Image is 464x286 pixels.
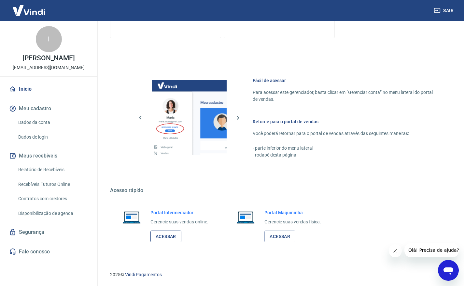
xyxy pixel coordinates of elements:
[264,209,321,216] h6: Portal Maquininha
[438,260,459,281] iframe: Botão para abrir a janela de mensagens
[152,80,227,155] img: Imagem da dashboard mostrando o botão de gerenciar conta na sidebar no lado esquerdo
[4,5,55,10] span: Olá! Precisa de ajuda?
[13,64,85,71] p: [EMAIL_ADDRESS][DOMAIN_NAME]
[16,178,90,191] a: Recebíveis Futuros Online
[8,101,90,116] button: Meu cadastro
[232,209,259,225] img: Imagem de um notebook aberto
[253,145,433,152] p: - parte inferior do menu lateral
[16,116,90,129] a: Dados da conta
[253,152,433,158] p: - rodapé desta página
[264,218,321,225] p: Gerencie suas vendas física.
[16,207,90,220] a: Disponibilização de agenda
[253,89,433,103] p: Para acessar este gerenciador, basta clicar em “Gerenciar conta” no menu lateral do portal de ven...
[22,55,75,62] p: [PERSON_NAME]
[8,245,90,259] a: Fale conosco
[118,209,145,225] img: Imagem de um notebook aberto
[8,82,90,96] a: Início
[433,5,456,17] button: Sair
[150,231,181,243] a: Acessar
[253,118,433,125] h6: Retorne para o portal de vendas
[110,271,448,278] p: 2025 ©
[253,77,433,84] h6: Fácil de acessar
[16,163,90,176] a: Relatório de Recebíveis
[16,130,90,144] a: Dados de login
[16,192,90,205] a: Contratos com credores
[389,244,402,257] iframe: Fechar mensagem
[8,225,90,239] a: Segurança
[253,130,433,137] p: Você poderá retornar para o portal de vendas através das seguintes maneiras:
[8,149,90,163] button: Meus recebíveis
[110,187,448,194] h5: Acesso rápido
[264,231,295,243] a: Acessar
[125,272,162,277] a: Vindi Pagamentos
[150,218,208,225] p: Gerencie suas vendas online.
[404,243,459,257] iframe: Mensagem da empresa
[150,209,208,216] h6: Portal Intermediador
[36,26,62,52] div: l
[8,0,50,20] img: Vindi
